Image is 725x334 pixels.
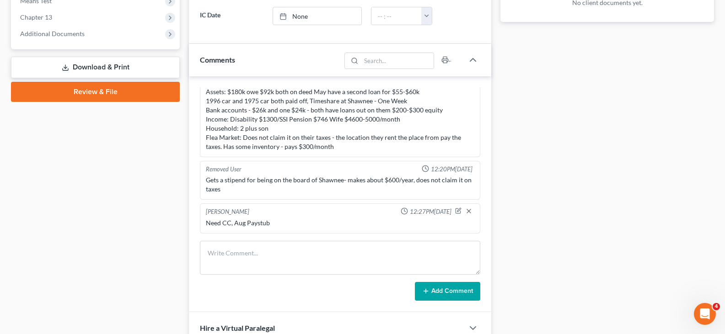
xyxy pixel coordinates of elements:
[415,282,480,301] button: Add Comment
[431,165,473,174] span: 12:20PM[DATE]
[206,175,474,194] div: Gets a stipend for being on the board of Shawnee- makes about $600/year, does not claim it on taxes
[195,7,268,25] label: IC Date
[11,82,180,102] a: Review & File
[200,323,275,332] span: Hire a Virtual Paralegal
[713,303,720,310] span: 4
[206,218,474,228] div: Need CC, Aug Paystub
[200,55,235,64] span: Comments
[410,207,451,216] span: 12:27PM[DATE]
[371,7,422,25] input: -- : --
[206,69,474,151] div: [PERSON_NAME] Mom - Debts: Credit Cards, Loans - $45k Assets: $180k owe $92k both on deed May hav...
[20,30,85,37] span: Additional Documents
[361,53,434,69] input: Search...
[206,207,249,217] div: [PERSON_NAME]
[20,13,52,21] span: Chapter 13
[694,303,716,325] iframe: Intercom live chat
[11,57,180,78] a: Download & Print
[206,165,242,174] div: Removed User
[273,7,361,25] a: None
